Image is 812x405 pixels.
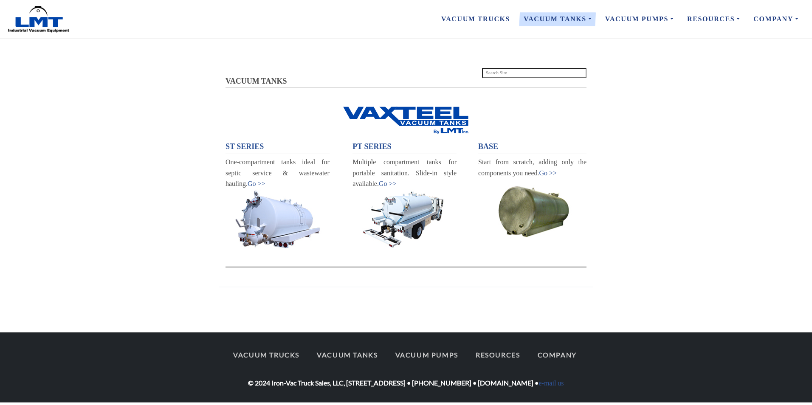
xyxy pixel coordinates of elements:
[478,142,498,151] span: BASE
[478,178,586,241] img: Stacks Image 9321
[530,346,584,364] a: Company
[219,346,593,388] div: © 2024 Iron-Vac Truck Sales, LLC, [STREET_ADDRESS] • [PHONE_NUMBER] • [DOMAIN_NAME] •
[226,77,287,85] span: VACUUM TANKS
[341,104,471,135] img: Stacks Image 111527
[478,141,586,153] a: BASE
[482,68,587,78] input: Search Site
[379,180,397,187] a: Go >>
[226,142,264,151] span: ST SERIES
[248,180,265,187] a: Go >>
[680,10,747,28] a: Resources
[468,346,528,364] a: Resources
[352,189,457,249] img: Stacks Image 9319
[226,266,586,268] img: Stacks Image 12027
[478,157,586,178] div: Start from scratch, adding only the components you need.
[539,380,564,387] a: e-mail us
[747,10,805,28] a: Company
[226,189,330,249] img: Stacks Image 9317
[352,141,457,153] a: PT SERIES
[598,10,680,28] a: Vacuum Pumps
[517,10,598,28] a: Vacuum Tanks
[478,178,586,241] a: Base Tanks
[309,346,385,364] a: Vacuum Tanks
[226,141,330,153] a: ST SERIES
[387,346,465,364] a: Vacuum Pumps
[231,104,581,135] a: Vacuum Tanks
[539,169,557,177] a: Go >>
[226,189,330,249] a: ST - Septic Service
[352,189,457,249] a: PT - Portable Sanitation
[226,346,307,364] a: Vacuum Trucks
[7,6,70,33] img: LMT
[434,10,517,28] a: Vacuum Trucks
[352,157,457,189] div: Multiple compartment tanks for portable sanitation. Slide-in style available.
[352,142,391,151] span: PT SERIES
[226,157,330,189] div: One-compartment tanks ideal for septic service & wastewater hauling.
